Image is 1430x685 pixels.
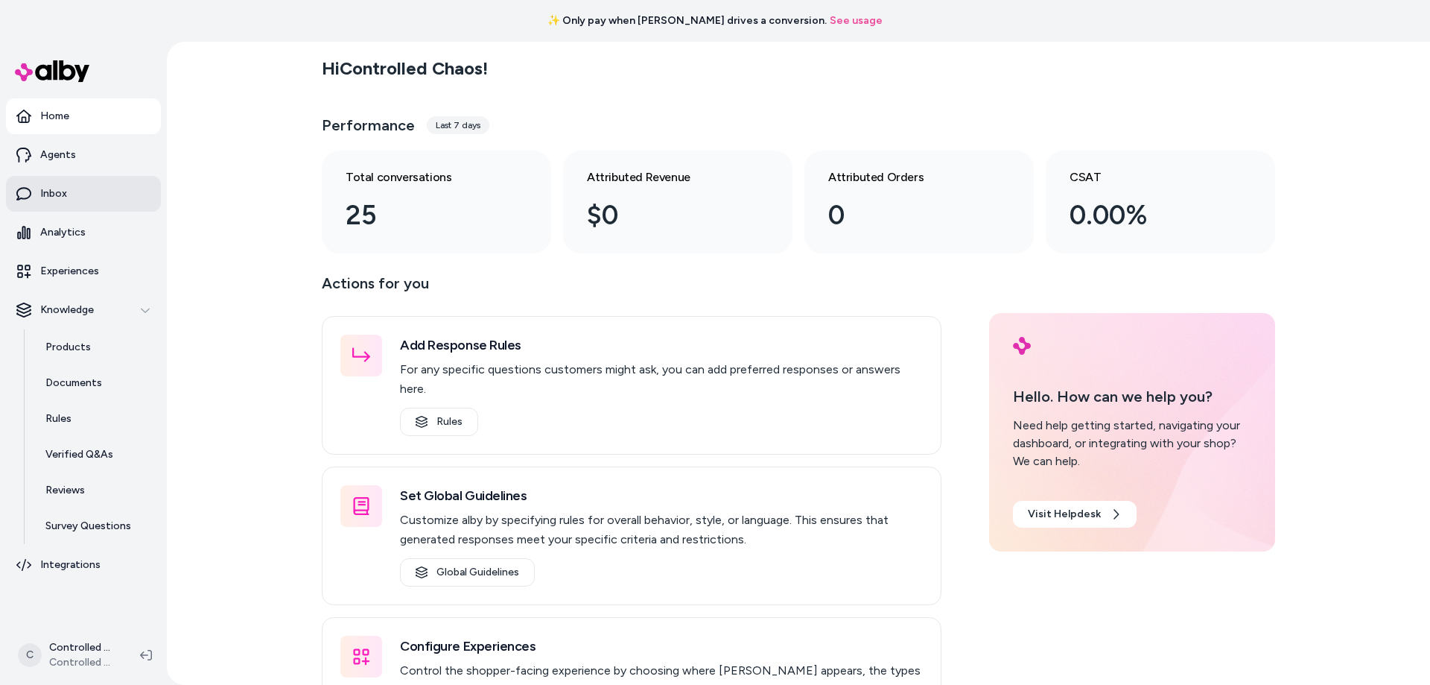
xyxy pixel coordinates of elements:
[1013,501,1137,528] a: Visit Helpdesk
[40,303,94,318] p: Knowledge
[828,168,986,186] h3: Attributed Orders
[1013,385,1251,408] p: Hello. How can we help you?
[322,151,551,253] a: Total conversations 25
[40,186,67,201] p: Inbox
[830,13,883,28] a: See usage
[1070,168,1227,186] h3: CSAT
[40,558,101,572] p: Integrations
[40,109,69,124] p: Home
[346,195,503,236] div: 25
[9,631,128,679] button: CControlled Chaos ShopifyControlled Chaos
[18,643,42,667] span: C
[547,13,827,28] span: ✨ Only pay when [PERSON_NAME] drives a conversion.
[45,519,131,534] p: Survey Questions
[400,636,923,657] h3: Configure Experiences
[31,473,161,508] a: Reviews
[31,365,161,401] a: Documents
[1013,337,1031,355] img: alby Logo
[45,483,85,498] p: Reviews
[49,640,116,655] p: Controlled Chaos Shopify
[31,437,161,473] a: Verified Q&As
[45,376,102,391] p: Documents
[45,340,91,355] p: Products
[322,271,941,307] p: Actions for you
[400,558,535,587] a: Global Guidelines
[31,508,161,544] a: Survey Questions
[15,60,89,82] img: alby Logo
[45,411,71,426] p: Rules
[322,57,488,80] h2: Hi Controlled Chaos !
[587,168,745,186] h3: Attributed Revenue
[49,655,116,670] span: Controlled Chaos
[400,408,478,436] a: Rules
[427,116,489,134] div: Last 7 days
[1013,417,1251,470] div: Need help getting started, navigating your dashboard, or integrating with your shop? We can help.
[322,115,415,136] h3: Performance
[346,168,503,186] h3: Total conversations
[40,264,99,279] p: Experiences
[31,401,161,437] a: Rules
[400,511,923,549] p: Customize alby by specifying rules for overall behavior, style, or language. This ensures that ge...
[1070,195,1227,236] div: 0.00%
[45,447,113,462] p: Verified Q&As
[6,215,161,250] a: Analytics
[400,360,923,399] p: For any specific questions customers might ask, you can add preferred responses or answers here.
[6,253,161,289] a: Experiences
[6,137,161,173] a: Agents
[6,98,161,134] a: Home
[6,176,161,212] a: Inbox
[6,292,161,328] button: Knowledge
[31,329,161,365] a: Products
[6,547,161,583] a: Integrations
[400,485,923,506] h3: Set Global Guidelines
[828,195,986,236] div: 0
[804,151,1034,253] a: Attributed Orders 0
[1046,151,1275,253] a: CSAT 0.00%
[563,151,792,253] a: Attributed Revenue $0
[587,195,745,236] div: $0
[40,148,76,162] p: Agents
[400,335,923,356] h3: Add Response Rules
[40,225,86,240] p: Analytics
